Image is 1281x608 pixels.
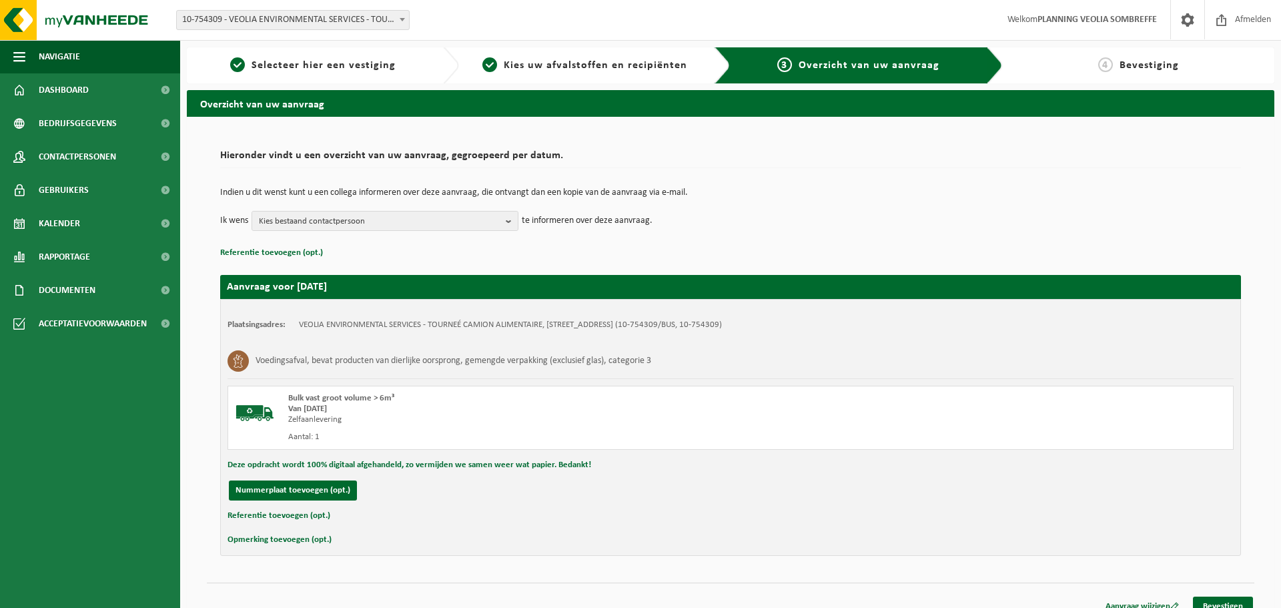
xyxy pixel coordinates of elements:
[288,404,327,413] strong: Van [DATE]
[504,60,687,71] span: Kies uw afvalstoffen en recipiënten
[252,60,396,71] span: Selecteer hier een vestiging
[187,90,1274,116] h2: Overzicht van uw aanvraag
[39,240,90,274] span: Rapportage
[299,320,722,330] td: VEOLIA ENVIRONMENTAL SERVICES - TOURNEÉ CAMION ALIMENTAIRE, [STREET_ADDRESS] (10-754309/BUS, 10-7...
[230,57,245,72] span: 1
[39,207,80,240] span: Kalender
[39,174,89,207] span: Gebruikers
[39,40,80,73] span: Navigatie
[228,457,591,474] button: Deze opdracht wordt 100% digitaal afgehandeld, zo vermijden we samen weer wat papier. Bedankt!
[228,320,286,329] strong: Plaatsingsadres:
[288,414,784,425] div: Zelfaanlevering
[466,57,705,73] a: 2Kies uw afvalstoffen en recipiënten
[229,481,357,501] button: Nummerplaat toevoegen (opt.)
[256,350,651,372] h3: Voedingsafval, bevat producten van dierlijke oorsprong, gemengde verpakking (exclusief glas), cat...
[220,188,1241,198] p: Indien u dit wenst kunt u een collega informeren over deze aanvraag, die ontvangt dan een kopie v...
[482,57,497,72] span: 2
[177,11,409,29] span: 10-754309 - VEOLIA ENVIRONMENTAL SERVICES - TOURNEÉ CAMION ALIMENTAIRE - SOMBREFFE
[39,140,116,174] span: Contactpersonen
[288,394,394,402] span: Bulk vast groot volume > 6m³
[39,274,95,307] span: Documenten
[252,211,518,231] button: Kies bestaand contactpersoon
[193,57,432,73] a: 1Selecteer hier een vestiging
[176,10,410,30] span: 10-754309 - VEOLIA ENVIRONMENTAL SERVICES - TOURNEÉ CAMION ALIMENTAIRE - SOMBREFFE
[228,507,330,525] button: Referentie toevoegen (opt.)
[288,432,784,442] div: Aantal: 1
[235,393,275,433] img: BL-SO-LV.png
[1120,60,1179,71] span: Bevestiging
[777,57,792,72] span: 3
[228,531,332,549] button: Opmerking toevoegen (opt.)
[522,211,653,231] p: te informeren over deze aanvraag.
[220,211,248,231] p: Ik wens
[39,307,147,340] span: Acceptatievoorwaarden
[259,212,500,232] span: Kies bestaand contactpersoon
[799,60,939,71] span: Overzicht van uw aanvraag
[220,244,323,262] button: Referentie toevoegen (opt.)
[1037,15,1157,25] strong: PLANNING VEOLIA SOMBREFFE
[39,107,117,140] span: Bedrijfsgegevens
[39,73,89,107] span: Dashboard
[1098,57,1113,72] span: 4
[220,150,1241,168] h2: Hieronder vindt u een overzicht van uw aanvraag, gegroepeerd per datum.
[227,282,327,292] strong: Aanvraag voor [DATE]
